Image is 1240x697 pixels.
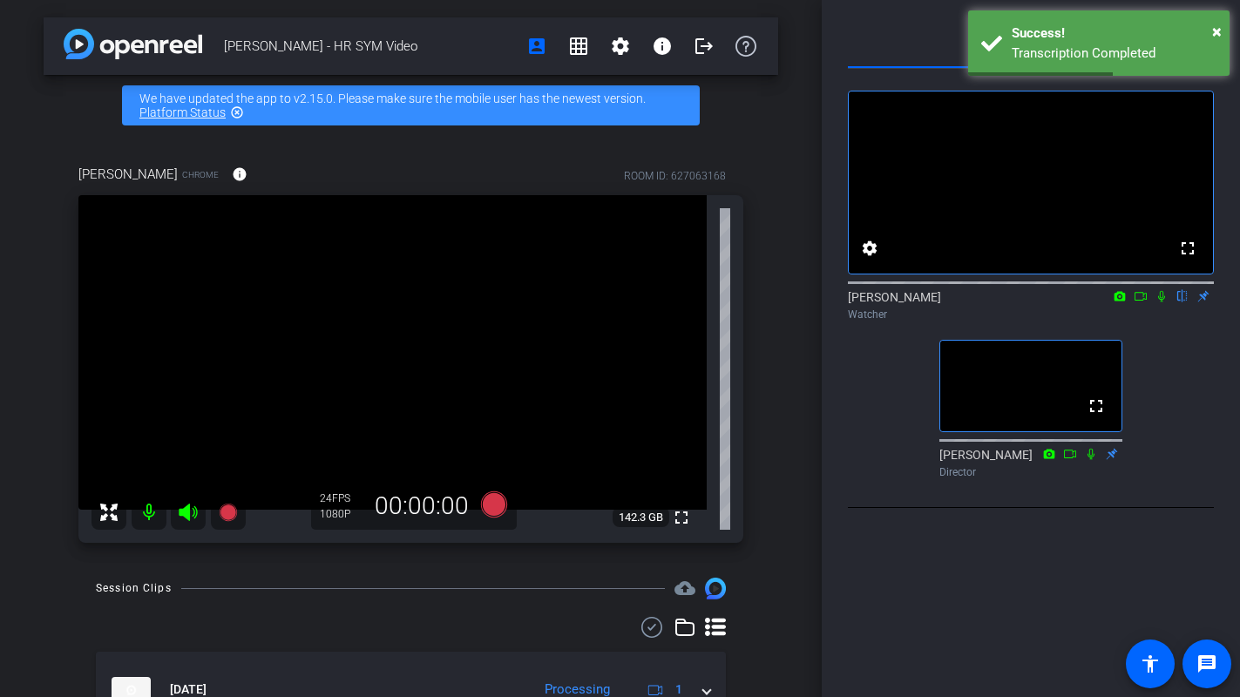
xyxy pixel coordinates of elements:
mat-icon: cloud_upload [674,578,695,599]
mat-icon: grid_on [568,36,589,57]
span: [PERSON_NAME] [78,165,178,184]
a: Platform Status [139,105,226,119]
span: Chrome [182,168,219,181]
div: Transcription Completed [1012,44,1216,64]
div: Success! [1012,24,1216,44]
mat-icon: fullscreen [1086,396,1107,416]
mat-icon: highlight_off [230,105,244,119]
div: [PERSON_NAME] [848,288,1214,322]
mat-icon: fullscreen [1177,238,1198,259]
div: 24 [320,491,363,505]
div: ROOM ID: 627063168 [624,168,726,184]
div: [PERSON_NAME] [939,446,1122,480]
mat-icon: accessibility [1140,653,1161,674]
button: Close [1212,18,1222,44]
mat-icon: message [1196,653,1217,674]
mat-icon: info [652,36,673,57]
div: Watcher [848,307,1214,322]
div: We have updated the app to v2.15.0. Please make sure the mobile user has the newest version. [122,85,700,125]
span: [PERSON_NAME] - HR SYM Video [224,29,516,64]
span: × [1212,21,1222,42]
div: Session Clips [96,579,172,597]
div: 00:00:00 [363,491,480,521]
span: 142.3 GB [613,507,669,528]
mat-icon: flip [1172,288,1193,303]
mat-icon: fullscreen [671,507,692,528]
mat-icon: settings [610,36,631,57]
mat-icon: account_box [526,36,547,57]
mat-icon: settings [859,238,880,259]
span: Destinations for your clips [674,578,695,599]
mat-icon: logout [694,36,715,57]
img: app-logo [64,29,202,59]
span: FPS [332,492,350,504]
div: 1080P [320,507,363,521]
img: Session clips [705,578,726,599]
div: Director [939,464,1122,480]
mat-icon: info [232,166,247,182]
